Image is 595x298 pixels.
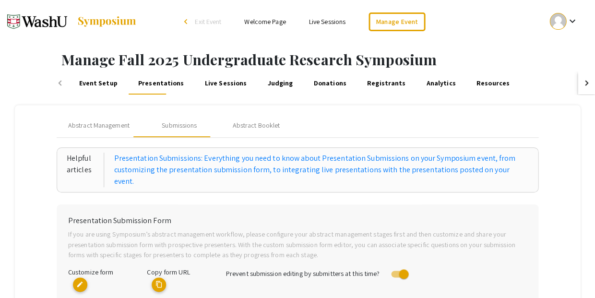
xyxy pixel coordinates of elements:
a: customize submission form [68,279,87,288]
div: Submissions [162,120,197,131]
h1: Manage Fall 2025 Undergraduate Research Symposium [61,51,595,68]
p: If you are using Symposium’s abstract management workflow, please configure your abstract managem... [68,229,527,260]
a: Registrants [366,72,407,95]
a: Judging [266,72,294,95]
a: Live Sessions [203,72,249,95]
div: Helpful articles [67,153,105,187]
iframe: Chat [7,255,41,291]
a: Presentations [137,72,186,95]
a: Analytics [425,72,457,95]
span: Abstract Management [68,120,130,131]
a: Donations [312,72,347,95]
mat-icon: Expand account dropdown [566,15,578,27]
img: Fall 2025 Undergraduate Research Symposium [7,10,67,34]
span: Customize form [68,267,113,276]
button: Expand account dropdown [539,11,588,32]
a: Presentation Submissions: Everything you need to know about Presentation Submissions on your Symp... [114,153,528,187]
div: arrow_back_ios [184,19,190,24]
img: Symposium by ForagerOne [77,16,137,27]
span: Copy form URL [147,267,190,276]
mat-icon: customize submission form [73,277,87,292]
span: Exit Event [195,17,221,26]
span: Prevent submission editing by submitters at this time? [226,269,380,278]
a: Resources [475,72,511,95]
a: Event Setup [77,72,119,95]
mat-icon: copy URL [152,277,166,292]
a: Fall 2025 Undergraduate Research Symposium [7,10,137,34]
a: Welcome Page [244,17,286,26]
a: Live Sessions [309,17,345,26]
div: Abstract Booklet [232,120,280,131]
h6: Presentation Submission Form [68,216,527,225]
a: Manage Event [369,12,425,31]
